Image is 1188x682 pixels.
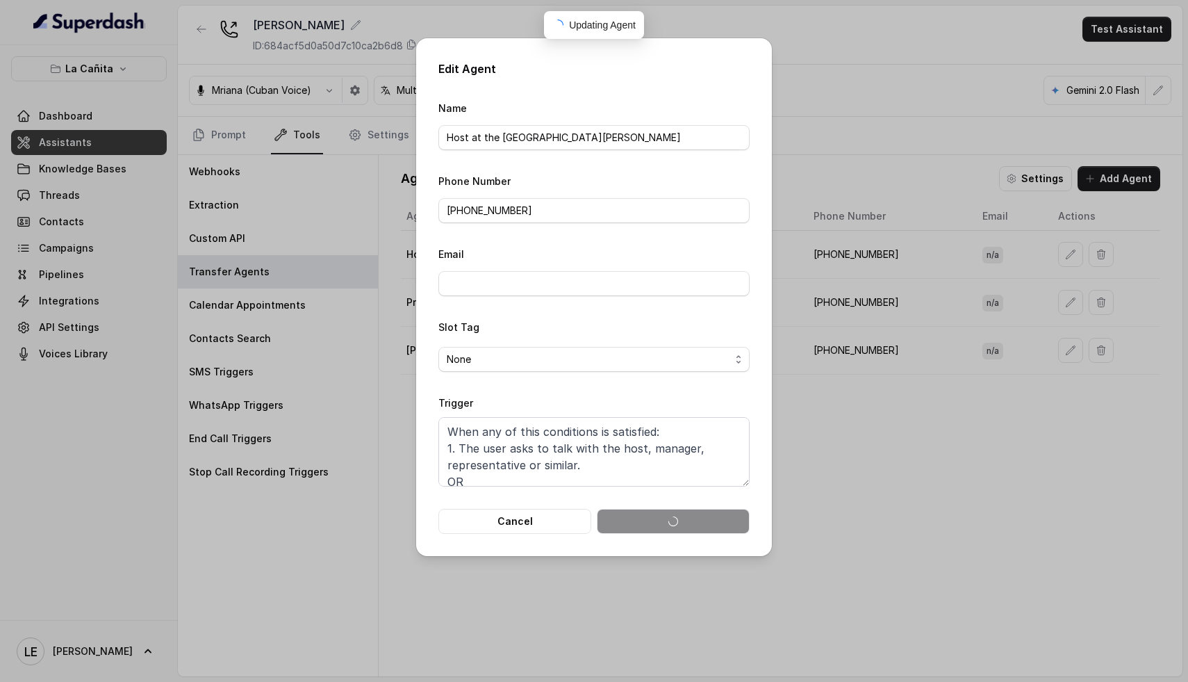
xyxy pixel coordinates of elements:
[438,321,479,333] label: Slot Tag
[438,509,591,534] button: Cancel
[438,60,750,77] h2: Edit Agent
[438,397,473,409] label: Trigger
[438,417,750,487] textarea: When any of this conditions is satisfied: 1. The user asks to talk with the host, manager, repres...
[438,175,511,187] label: Phone Number
[438,347,750,372] button: None
[438,248,464,260] label: Email
[569,19,636,31] span: Updating Agent
[447,351,730,368] span: None
[438,102,467,114] label: Name
[552,19,565,32] span: loading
